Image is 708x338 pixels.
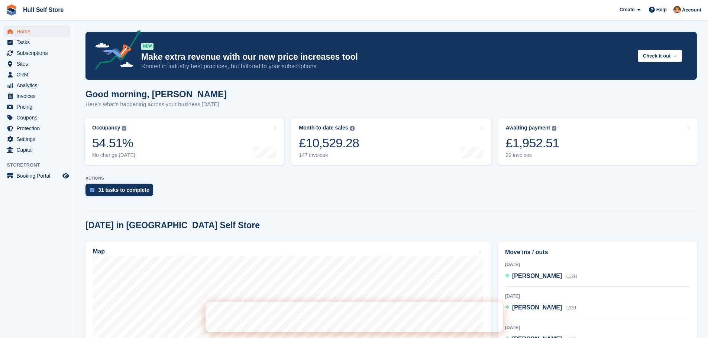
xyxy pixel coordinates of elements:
[505,293,690,299] div: [DATE]
[505,261,690,268] div: [DATE]
[16,171,61,181] span: Booking Portal
[90,188,94,192] img: task-75834270c22a3079a89374b754ae025e5fb1db73e45f91037f5363f120a921f8.svg
[20,4,67,16] a: Hull Self Store
[4,102,70,112] a: menu
[498,118,698,165] a: Awaiting payment £1,952.51 22 invoices
[7,161,74,169] span: Storefront
[92,152,135,158] div: No change [DATE]
[505,303,576,313] a: [PERSON_NAME] L03J
[16,80,61,91] span: Analytics
[673,6,681,13] img: Andy
[506,152,559,158] div: 22 invoices
[4,48,70,58] a: menu
[299,125,348,131] div: Month-to-date sales
[656,6,667,13] span: Help
[122,126,126,131] img: icon-info-grey-7440780725fd019a000dd9b08b2336e03edf1995a4989e88bcd33f0948082b44.svg
[299,135,359,151] div: £10,529.28
[98,187,149,193] div: 31 tasks to complete
[141,43,153,50] div: NEW
[85,184,157,200] a: 31 tasks to complete
[552,126,556,131] img: icon-info-grey-7440780725fd019a000dd9b08b2336e03edf1995a4989e88bcd33f0948082b44.svg
[566,305,576,311] span: L03J
[512,304,562,311] span: [PERSON_NAME]
[512,273,562,279] span: [PERSON_NAME]
[16,48,61,58] span: Subscriptions
[85,89,227,99] h1: Good morning, [PERSON_NAME]
[16,26,61,37] span: Home
[291,118,491,165] a: Month-to-date sales £10,529.28 147 invoices
[6,4,17,16] img: stora-icon-8386f47178a22dfd0bd8f6a31ec36ba5ce8667c1dd55bd0f319d3a0aa187defe.svg
[85,118,284,165] a: Occupancy 54.51% No change [DATE]
[4,80,70,91] a: menu
[92,125,120,131] div: Occupancy
[505,272,577,281] a: [PERSON_NAME] L12H
[85,176,697,181] p: ACTIONS
[505,324,690,331] div: [DATE]
[93,248,105,255] h2: Map
[206,302,503,332] iframe: Intercom live chat banner
[4,112,70,123] a: menu
[16,145,61,155] span: Capital
[16,69,61,80] span: CRM
[16,102,61,112] span: Pricing
[4,145,70,155] a: menu
[16,134,61,144] span: Settings
[4,37,70,47] a: menu
[61,171,70,180] a: Preview store
[16,91,61,101] span: Invoices
[4,134,70,144] a: menu
[92,135,135,151] div: 54.51%
[350,126,355,131] img: icon-info-grey-7440780725fd019a000dd9b08b2336e03edf1995a4989e88bcd33f0948082b44.svg
[620,6,634,13] span: Create
[85,100,227,109] p: Here's what's happening across your business [DATE]
[682,6,701,14] span: Account
[16,112,61,123] span: Coupons
[85,220,260,230] h2: [DATE] in [GEOGRAPHIC_DATA] Self Store
[505,248,690,257] h2: Move ins / outs
[4,171,70,181] a: menu
[141,52,632,62] p: Make extra revenue with our new price increases tool
[16,59,61,69] span: Sites
[506,135,559,151] div: £1,952.51
[4,26,70,37] a: menu
[16,37,61,47] span: Tasks
[638,50,682,62] button: Check it out →
[4,123,70,134] a: menu
[299,152,359,158] div: 147 invoices
[141,62,632,70] p: Rooted in industry best practices, but tailored to your subscriptions.
[4,69,70,80] a: menu
[4,59,70,69] a: menu
[4,91,70,101] a: menu
[16,123,61,134] span: Protection
[566,274,577,279] span: L12H
[89,30,141,72] img: price-adjustments-announcement-icon-8257ccfd72463d97f412b2fc003d46551f7dbcb40ab6d574587a9cd5c0d94...
[506,125,550,131] div: Awaiting payment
